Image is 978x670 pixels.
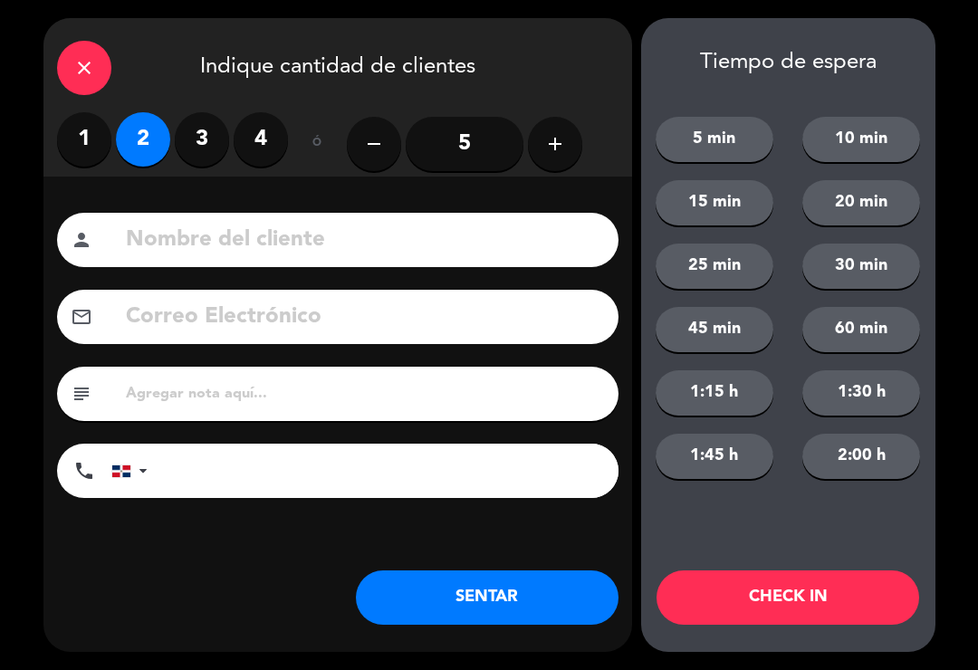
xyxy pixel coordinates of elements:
[112,445,154,497] div: Dominican Republic (República Dominicana): +1
[656,434,773,479] button: 1:45 h
[656,244,773,289] button: 25 min
[347,117,401,171] button: remove
[363,133,385,155] i: remove
[802,117,920,162] button: 10 min
[802,244,920,289] button: 30 min
[356,570,618,625] button: SENTAR
[124,299,605,336] input: Correo Electrónico
[234,112,288,167] label: 4
[656,370,773,416] button: 1:15 h
[71,306,92,328] i: email
[57,112,111,167] label: 1
[71,229,92,251] i: person
[656,307,773,352] button: 45 min
[288,112,347,176] div: ó
[656,117,773,162] button: 5 min
[71,383,92,405] i: subject
[802,370,920,416] button: 1:30 h
[124,222,605,259] input: Nombre del cliente
[124,381,605,407] input: Agregar nota aquí...
[641,50,935,76] div: Tiempo de espera
[802,434,920,479] button: 2:00 h
[802,307,920,352] button: 60 min
[175,112,229,167] label: 3
[656,180,773,225] button: 15 min
[43,18,632,112] div: Indique cantidad de clientes
[802,180,920,225] button: 20 min
[528,117,582,171] button: add
[73,460,95,482] i: phone
[116,112,170,167] label: 2
[73,57,95,79] i: close
[544,133,566,155] i: add
[657,570,919,625] button: CHECK IN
